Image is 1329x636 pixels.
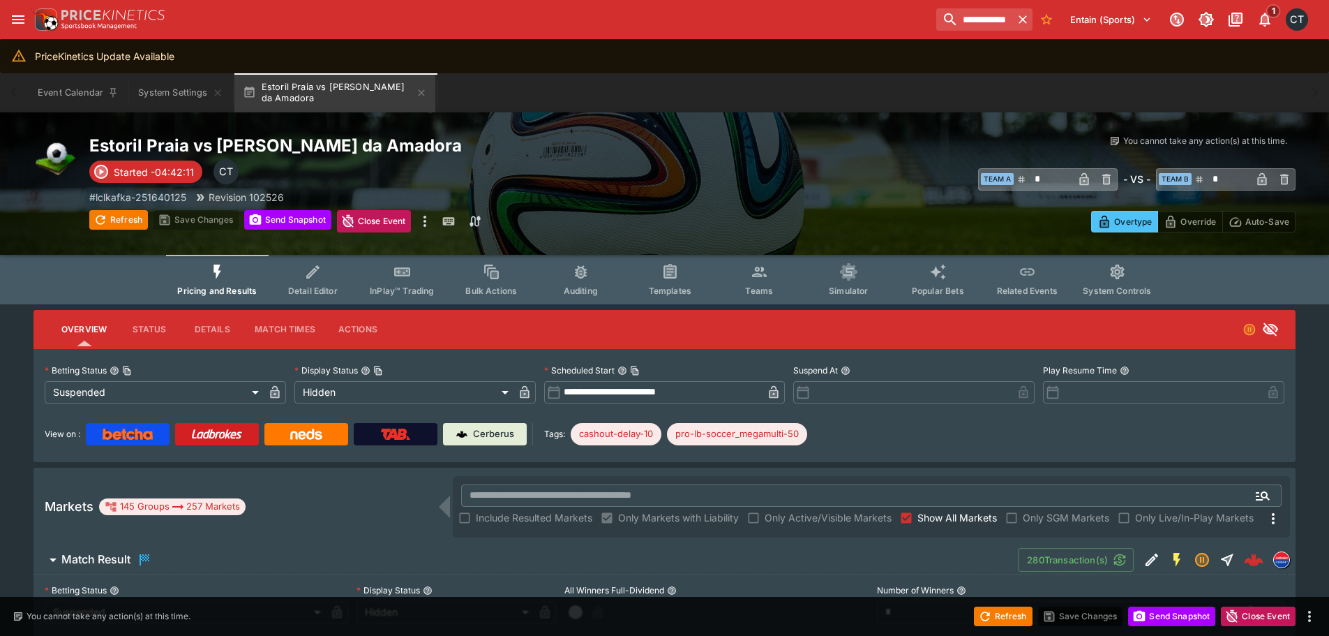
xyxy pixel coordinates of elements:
[793,364,838,376] p: Suspend At
[630,366,640,376] button: Copy To Clipboard
[33,135,78,179] img: soccer.png
[177,286,257,296] span: Pricing and Results
[103,429,153,440] img: Betcha
[1215,547,1240,572] button: Straight
[1062,8,1160,31] button: Select Tenant
[326,313,389,346] button: Actions
[1135,510,1254,525] span: Only Live/In-Play Markets
[1139,547,1164,572] button: Edit Detail
[1159,173,1192,185] span: Team B
[456,429,467,440] img: Cerberus
[917,510,997,525] span: Show All Markets
[181,313,243,346] button: Details
[370,286,434,296] span: InPlay™ Trading
[110,586,119,596] button: Betting Status
[1274,552,1289,568] img: lclkafka
[571,423,661,445] div: Betting Target: cerberus
[1018,548,1134,572] button: 280Transaction(s)
[61,10,165,20] img: PriceKinetics
[571,427,661,441] span: cashout-delay-10
[1194,7,1219,32] button: Toggle light/dark mode
[1282,4,1312,35] button: Cameron Tarver
[667,423,807,445] div: Betting Target: cerberus
[1245,214,1289,229] p: Auto-Save
[166,255,1162,304] div: Event type filters
[1194,552,1210,568] svg: Suspended
[45,498,93,515] h5: Markets
[1244,550,1263,570] img: logo-cerberus--red.svg
[877,584,954,596] p: Number of Winners
[1164,547,1189,572] button: SGM Enabled
[829,286,868,296] span: Simulator
[290,429,322,440] img: Neds
[1157,211,1222,232] button: Override
[1265,510,1282,527] svg: More
[33,546,1018,574] button: Match Result
[564,286,598,296] span: Auditing
[61,23,137,29] img: Sportsbook Management
[45,423,80,445] label: View on :
[416,210,433,232] button: more
[31,6,59,34] img: PriceKinetics Logo
[841,366,850,376] button: Suspend At
[288,286,338,296] span: Detail Editor
[294,381,513,404] div: Hidden
[476,510,592,525] span: Include Resulted Markets
[912,286,964,296] span: Popular Bets
[234,73,435,112] button: Estoril Praia vs [PERSON_NAME] da Amadora
[443,423,527,445] a: Cerberus
[1091,211,1296,232] div: Start From
[61,552,130,567] h6: Match Result
[191,429,242,440] img: Ladbrokes
[997,286,1058,296] span: Related Events
[617,366,627,376] button: Scheduled StartCopy To Clipboard
[667,586,677,596] button: All Winners Full-Dividend
[1123,135,1287,147] p: You cannot take any action(s) at this time.
[649,286,691,296] span: Templates
[1114,214,1152,229] p: Overtype
[1252,7,1277,32] button: Notifications
[564,584,664,596] p: All Winners Full-Dividend
[1043,364,1117,376] p: Play Resume Time
[213,159,239,184] div: Cameron Tarver
[1301,608,1318,625] button: more
[1221,607,1296,626] button: Close Event
[745,286,773,296] span: Teams
[122,366,132,376] button: Copy To Clipboard
[1164,7,1189,32] button: Connected to PK
[974,607,1033,626] button: Refresh
[1123,172,1150,186] h6: - VS -
[1244,550,1263,570] div: f6fb031d-9007-4266-938d-871277d9fae7
[89,210,148,230] button: Refresh
[27,610,190,623] p: You cannot take any action(s) at this time.
[1266,4,1281,18] span: 1
[1273,552,1290,568] div: lclkafka
[473,427,514,441] p: Cerberus
[337,210,412,232] button: Close Event
[1240,546,1268,574] a: f6fb031d-9007-4266-938d-871277d9fae7
[423,586,433,596] button: Display Status
[465,286,517,296] span: Bulk Actions
[1180,214,1216,229] p: Override
[618,510,739,525] span: Only Markets with Liability
[89,135,693,156] h2: Copy To Clipboard
[89,190,186,205] p: Copy To Clipboard
[1250,483,1275,508] button: Open
[1128,607,1215,626] button: Send Snapshot
[1120,366,1129,376] button: Play Resume Time
[361,366,370,376] button: Display StatusCopy To Clipboard
[381,429,410,440] img: TabNZ
[373,366,383,376] button: Copy To Clipboard
[294,364,358,376] p: Display Status
[35,43,174,69] div: PriceKinetics Update Available
[765,510,892,525] span: Only Active/Visible Markets
[1262,321,1279,338] svg: Hidden
[1083,286,1151,296] span: System Controls
[1223,7,1248,32] button: Documentation
[45,364,107,376] p: Betting Status
[956,586,966,596] button: Number of Winners
[105,498,240,515] div: 145 Groups 257 Markets
[50,313,118,346] button: Overview
[1091,211,1158,232] button: Overtype
[118,313,181,346] button: Status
